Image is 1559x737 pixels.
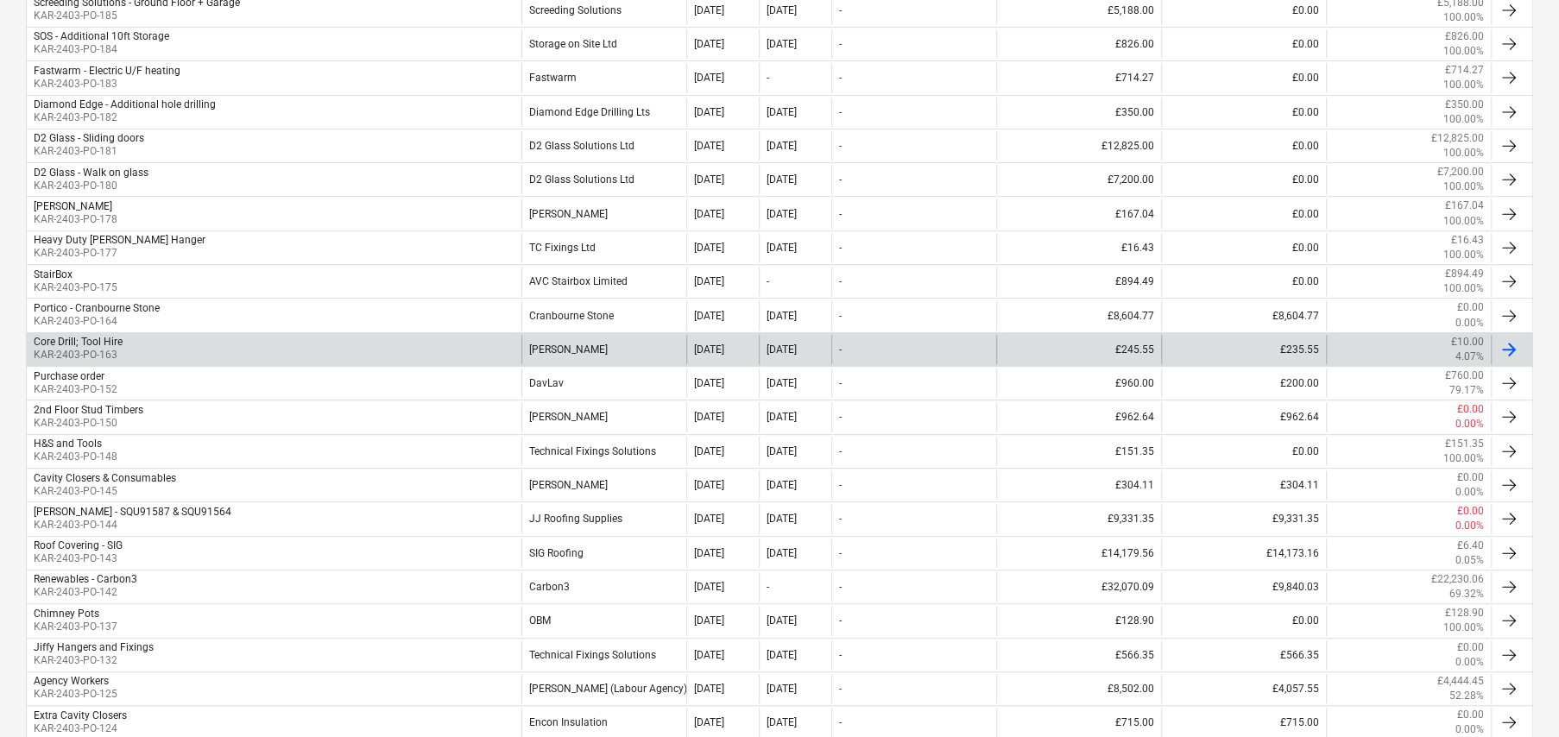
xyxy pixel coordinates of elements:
[1445,98,1484,112] p: £350.00
[1449,587,1484,602] p: 69.32%
[34,721,127,736] p: KAR-2403-PO-124
[767,140,797,152] div: [DATE]
[767,614,797,627] div: [DATE]
[839,140,842,152] div: -
[767,310,797,322] div: [DATE]
[1443,10,1484,25] p: 100.00%
[34,404,143,416] div: 2nd Floor Stud Timbers
[1455,655,1484,670] p: 0.00%
[34,234,205,246] div: Heavy Duty [PERSON_NAME] Hanger
[34,336,123,348] div: Core Drill; Tool Hire
[521,470,686,500] div: [PERSON_NAME]
[996,470,1161,500] div: £304.11
[1449,383,1484,398] p: 79.17%
[34,641,154,653] div: Jiffy Hangers and Fixings
[996,368,1161,398] div: £960.00
[1437,674,1484,689] p: £4,444.45
[996,198,1161,228] div: £167.04
[521,572,686,602] div: Carbon3
[767,242,797,254] div: [DATE]
[521,674,686,703] div: [PERSON_NAME] (Labour Agency)
[34,212,117,227] p: KAR-2403-PO-178
[521,402,686,431] div: [PERSON_NAME]
[694,310,724,322] div: [DATE]
[1437,165,1484,180] p: £7,200.00
[1457,504,1484,519] p: £0.00
[34,98,216,110] div: Diamond Edge - Additional hole drilling
[1449,689,1484,703] p: 52.28%
[34,302,160,314] div: Portico - Cranbourne Stone
[767,445,797,457] div: [DATE]
[839,38,842,50] div: -
[839,479,842,491] div: -
[34,382,117,397] p: KAR-2403-PO-152
[1455,485,1484,500] p: 0.00%
[521,29,686,59] div: Storage on Site Ltd
[1431,572,1484,587] p: £22,230.06
[996,437,1161,466] div: £151.35
[34,573,137,585] div: Renewables - Carbon3
[694,173,724,186] div: [DATE]
[521,437,686,466] div: Technical Fixings Solutions
[996,29,1161,59] div: £826.00
[767,683,797,695] div: [DATE]
[996,640,1161,670] div: £566.35
[1161,29,1326,59] div: £0.00
[34,30,169,42] div: SOS - Additional 10ft Storage
[839,310,842,322] div: -
[1457,470,1484,485] p: £0.00
[839,411,842,423] div: -
[767,106,797,118] div: [DATE]
[694,479,724,491] div: [DATE]
[694,38,724,50] div: [DATE]
[1161,165,1326,194] div: £0.00
[34,506,231,518] div: [PERSON_NAME] - SQU91587 & SQU91564
[694,683,724,695] div: [DATE]
[34,200,112,212] div: [PERSON_NAME]
[1161,368,1326,398] div: £200.00
[1443,248,1484,262] p: 100.00%
[996,335,1161,364] div: £245.55
[694,377,724,389] div: [DATE]
[839,445,842,457] div: -
[694,547,724,559] div: [DATE]
[694,614,724,627] div: [DATE]
[1161,572,1326,602] div: £9,840.03
[694,4,724,16] div: [DATE]
[521,708,686,737] div: Encon Insulation
[767,275,769,287] div: -
[34,416,143,431] p: KAR-2403-PO-150
[839,4,842,16] div: -
[694,72,724,84] div: [DATE]
[694,445,724,457] div: [DATE]
[34,484,176,499] p: KAR-2403-PO-145
[1161,233,1326,262] div: £0.00
[34,438,102,450] div: H&S and Tools
[1443,112,1484,127] p: 100.00%
[839,72,842,84] div: -
[767,479,797,491] div: [DATE]
[767,581,769,593] div: -
[34,585,137,600] p: KAR-2403-PO-142
[521,539,686,568] div: SIG Roofing
[996,708,1161,737] div: £715.00
[839,581,842,593] div: -
[839,343,842,356] div: -
[1443,451,1484,466] p: 100.00%
[996,300,1161,330] div: £8,604.77
[1443,180,1484,194] p: 100.00%
[521,368,686,398] div: DavLav
[694,208,724,220] div: [DATE]
[34,472,176,484] div: Cavity Closers & Consumables
[1443,281,1484,296] p: 100.00%
[1455,553,1484,568] p: 0.05%
[34,132,144,144] div: D2 Glass - Sliding doors
[34,675,109,687] div: Agency Workers
[1161,98,1326,127] div: £0.00
[839,513,842,525] div: -
[996,165,1161,194] div: £7,200.00
[1445,368,1484,383] p: £760.00
[1443,214,1484,229] p: 100.00%
[1161,63,1326,92] div: £0.00
[1161,470,1326,500] div: £304.11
